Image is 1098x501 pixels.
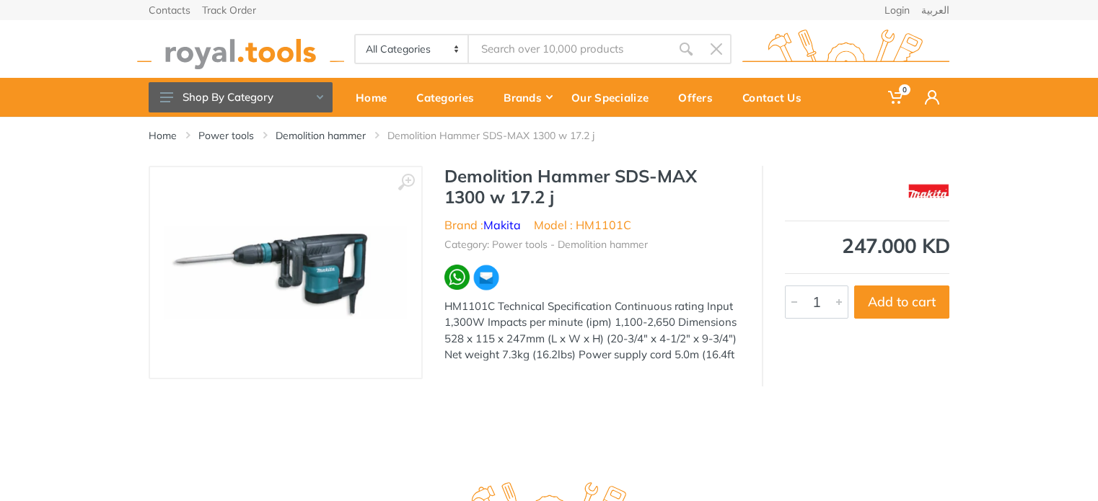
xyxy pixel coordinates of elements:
select: Category [356,35,469,63]
a: 0 [878,78,915,117]
div: Brands [493,82,561,112]
div: Our Specialize [561,82,668,112]
div: Offers [668,82,732,112]
span: 0 [899,84,910,95]
a: Makita [483,218,521,232]
a: Login [884,5,910,15]
li: Model : HM1101C [534,216,631,234]
li: Demolition Hammer SDS-MAX 1300 w 17.2 j [387,128,616,143]
nav: breadcrumb [149,128,949,143]
a: Contact Us [732,78,821,117]
img: ma.webp [473,264,500,291]
a: Demolition hammer [276,128,366,143]
a: Power tools [198,128,254,143]
a: Categories [406,78,493,117]
a: Home [149,128,177,143]
a: العربية [921,5,949,15]
div: Contact Us [732,82,821,112]
img: wa.webp [444,265,470,290]
button: Add to cart [854,285,949,319]
img: Makita [908,173,950,209]
img: Royal Tools - Demolition Hammer SDS-MAX 1300 w 17.2 j [164,226,407,319]
li: Category: Power tools - Demolition hammer [444,237,648,252]
div: Categories [406,82,493,112]
li: Brand : [444,216,521,234]
a: Home [346,78,406,117]
a: Offers [668,78,732,117]
h1: Demolition Hammer SDS-MAX 1300 w 17.2 j [444,166,740,208]
img: royal.tools Logo [137,30,344,69]
a: Track Order [202,5,256,15]
img: royal.tools Logo [742,30,949,69]
button: Shop By Category [149,82,333,112]
div: 247.000 KD [785,236,949,256]
div: Home [346,82,406,112]
a: Contacts [149,5,190,15]
div: HM1101C Technical Specification Continuous rating Input 1,300W Impacts per minute (ipm) 1,100-2,6... [444,298,740,363]
input: Site search [469,34,671,64]
a: Our Specialize [561,78,668,117]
